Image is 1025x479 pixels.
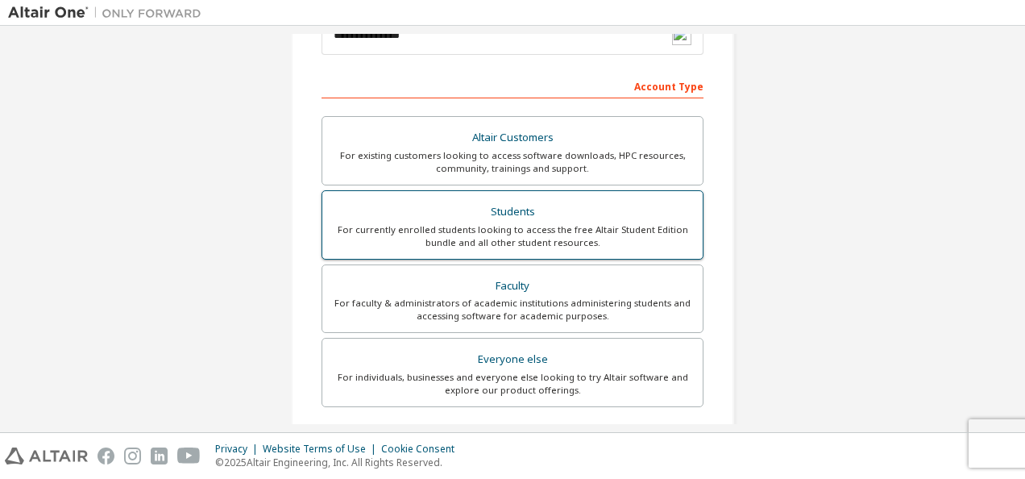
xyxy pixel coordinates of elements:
img: facebook.svg [98,448,114,464]
img: youtube.svg [177,448,201,464]
div: Privacy [215,443,263,456]
div: For existing customers looking to access software downloads, HPC resources, community, trainings ... [332,149,693,175]
img: instagram.svg [124,448,141,464]
img: npw-badge-icon-locked.svg [672,26,691,45]
p: © 2025 Altair Engineering, Inc. All Rights Reserved. [215,456,464,469]
div: Faculty [332,275,693,298]
div: Account Type [322,73,703,98]
div: Everyone else [332,348,693,371]
div: Website Terms of Use [263,443,381,456]
img: linkedin.svg [151,448,168,464]
div: Altair Customers [332,127,693,149]
div: For faculty & administrators of academic institutions administering students and accessing softwa... [332,297,693,323]
div: Cookie Consent [381,443,464,456]
div: For individuals, businesses and everyone else looking to try Altair software and explore our prod... [332,371,693,397]
div: For currently enrolled students looking to access the free Altair Student Edition bundle and all ... [332,223,693,249]
img: Altair One [8,5,210,21]
div: Students [332,201,693,223]
img: altair_logo.svg [5,448,88,464]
